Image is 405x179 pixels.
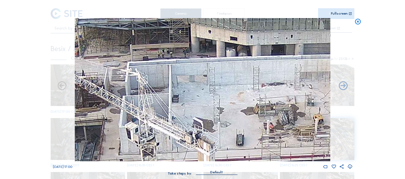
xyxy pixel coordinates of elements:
i: Forward [57,81,67,91]
img: Image [75,18,330,161]
div: Default [210,169,223,175]
div: Fullscreen [331,12,348,16]
div: Default [196,169,237,175]
span: [DATE] 17:00 [53,165,72,169]
div: Take steps by: [168,172,192,175]
i: Back [338,81,348,91]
